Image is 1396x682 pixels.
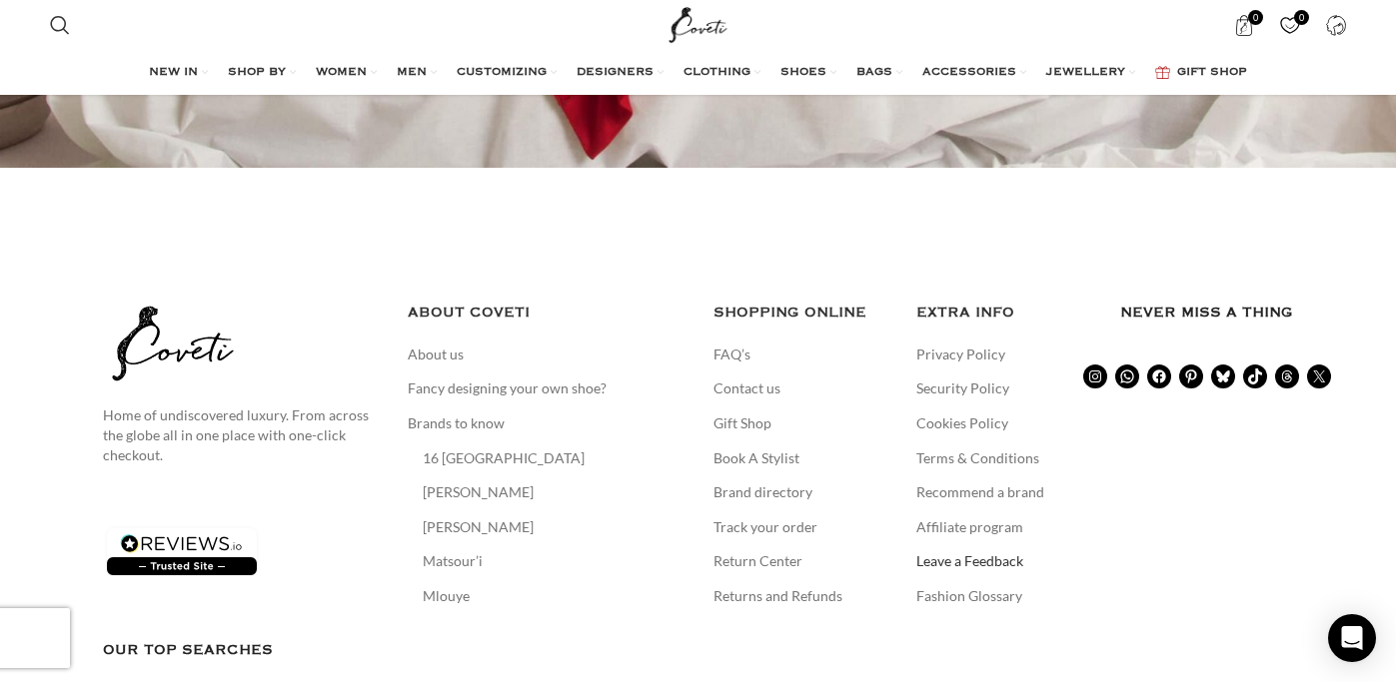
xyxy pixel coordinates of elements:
a: Security Policy [916,378,1011,398]
a: Contact us [713,378,782,398]
h5: SHOPPING ONLINE [713,302,887,324]
a: NEW IN [149,53,208,93]
a: Return Center [713,551,804,571]
span: 0 [1294,10,1309,25]
a: Returns and Refunds [713,586,844,606]
a: Recommend a brand [916,482,1046,502]
a: Search [40,5,80,45]
a: Leave a Feedback [916,551,1025,571]
div: Open Intercom Messenger [1328,614,1376,662]
a: DESIGNERS [577,53,664,93]
img: coveti-black-logo_ueqiqk.png [103,302,243,385]
a: GIFT SHOP [1155,53,1247,93]
a: Affiliate program [916,517,1025,537]
a: SHOP BY [228,53,296,93]
a: CLOTHING [684,53,760,93]
span: GIFT SHOP [1177,65,1247,81]
img: reviews-trust-logo-2.png [103,524,261,579]
a: WOMEN [316,53,377,93]
a: Terms & Conditions [916,448,1041,468]
a: 0 [1223,5,1264,45]
a: MEN [397,53,437,93]
a: About us [408,344,466,364]
a: FAQ’s [713,344,752,364]
h3: Our Top Searches [103,639,379,661]
a: 0 [1269,5,1310,45]
a: 16 [GEOGRAPHIC_DATA] [423,448,587,468]
span: 0 [1248,10,1263,25]
a: Track your order [713,517,819,537]
a: Brand directory [713,482,814,502]
h5: ABOUT COVETI [408,302,684,324]
a: Mlouye [423,586,472,606]
h5: EXTRA INFO [916,302,1090,324]
a: [PERSON_NAME] [423,517,536,537]
img: GiftBag [1155,66,1170,79]
a: Cookies Policy [916,413,1010,433]
span: BAGS [856,65,892,81]
a: Gift Shop [713,413,773,433]
span: CUSTOMIZING [457,65,547,81]
span: DESIGNERS [577,65,654,81]
a: Book A Stylist [713,448,801,468]
a: JEWELLERY [1046,53,1135,93]
span: WOMEN [316,65,367,81]
h3: Never miss a thing [1120,302,1294,324]
span: SHOES [780,65,826,81]
a: BAGS [856,53,902,93]
a: Site logo [665,15,731,32]
a: Brands to know [408,413,507,433]
a: [PERSON_NAME] [423,482,536,502]
a: Fancy designing your own shoe? [408,378,609,398]
span: NEW IN [149,65,198,81]
a: ACCESSORIES [922,53,1026,93]
a: Privacy Policy [916,344,1007,364]
div: My Wishlist [1269,5,1310,45]
span: ACCESSORIES [922,65,1016,81]
a: Fashion Glossary [916,586,1024,606]
a: SHOES [780,53,836,93]
div: Main navigation [40,53,1356,93]
p: Home of undiscovered luxury. From across the globe all in one place with one-click checkout. [103,405,379,464]
span: CLOTHING [684,65,750,81]
span: MEN [397,65,427,81]
a: Matsour’i [423,551,485,571]
a: CUSTOMIZING [457,53,557,93]
span: SHOP BY [228,65,286,81]
span: JEWELLERY [1046,65,1125,81]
